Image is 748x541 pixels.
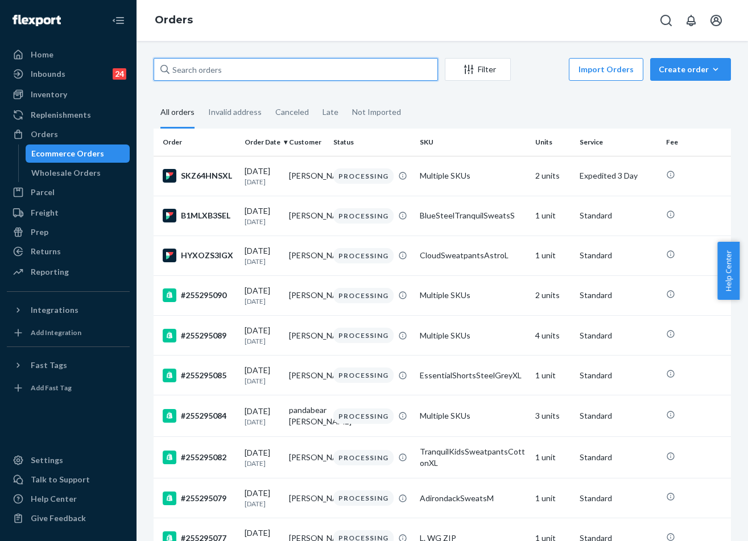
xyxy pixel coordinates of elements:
[163,169,235,183] div: SKZ64HNSXL
[580,452,657,463] p: Standard
[284,316,329,356] td: [PERSON_NAME]
[705,9,728,32] button: Open account menu
[245,245,280,266] div: [DATE]
[31,513,86,524] div: Give Feedback
[7,46,130,64] a: Home
[31,226,48,238] div: Prep
[245,205,280,226] div: [DATE]
[420,210,526,221] div: BlueSteelTranquilSweatsS
[155,14,193,26] a: Orders
[240,129,284,156] th: Order Date
[580,170,657,181] p: Expedited 3 Day
[7,223,130,241] a: Prep
[245,166,280,187] div: [DATE]
[531,275,575,315] td: 2 units
[580,410,657,422] p: Standard
[333,490,394,506] div: PROCESSING
[208,97,262,127] div: Invalid address
[655,9,677,32] button: Open Search Box
[31,187,55,198] div: Parcel
[31,207,59,218] div: Freight
[420,493,526,504] div: AdirondackSweatsM
[245,177,280,187] p: [DATE]
[531,316,575,356] td: 4 units
[7,106,130,124] a: Replenishments
[580,250,657,261] p: Standard
[245,406,280,427] div: [DATE]
[154,129,240,156] th: Order
[415,316,531,356] td: Multiple SKUs
[7,183,130,201] a: Parcel
[245,296,280,306] p: [DATE]
[31,129,58,140] div: Orders
[245,285,280,306] div: [DATE]
[580,493,657,504] p: Standard
[289,137,324,147] div: Customer
[7,204,130,222] a: Freight
[284,196,329,236] td: [PERSON_NAME]
[163,209,235,222] div: B1MLXB3SEL
[333,367,394,383] div: PROCESSING
[7,301,130,319] button: Integrations
[31,383,72,393] div: Add Fast Tag
[680,9,702,32] button: Open notifications
[7,242,130,261] a: Returns
[245,376,280,386] p: [DATE]
[333,328,394,343] div: PROCESSING
[284,437,329,478] td: [PERSON_NAME]
[163,288,235,302] div: #255295090
[245,499,280,509] p: [DATE]
[31,167,101,179] div: Wholesale Orders
[245,336,280,346] p: [DATE]
[31,68,65,80] div: Inbounds
[146,4,202,37] ol: breadcrumbs
[284,395,329,437] td: pandabear [PERSON_NAME]
[580,370,657,381] p: Standard
[245,417,280,427] p: [DATE]
[531,156,575,196] td: 2 units
[659,64,722,75] div: Create order
[531,478,575,518] td: 1 unit
[580,290,657,301] p: Standard
[415,129,531,156] th: SKU
[245,217,280,226] p: [DATE]
[333,208,394,224] div: PROCESSING
[245,325,280,346] div: [DATE]
[284,478,329,518] td: [PERSON_NAME]
[445,64,510,75] div: Filter
[7,509,130,527] button: Give Feedback
[245,459,280,468] p: [DATE]
[163,249,235,262] div: HYXOZS3IGX
[7,356,130,374] button: Fast Tags
[333,248,394,263] div: PROCESSING
[160,97,195,129] div: All orders
[31,89,67,100] div: Inventory
[7,490,130,508] a: Help Center
[31,328,81,337] div: Add Integration
[245,257,280,266] p: [DATE]
[323,97,338,127] div: Late
[31,266,69,278] div: Reporting
[415,156,531,196] td: Multiple SKUs
[31,455,63,466] div: Settings
[245,365,280,386] div: [DATE]
[284,356,329,395] td: [PERSON_NAME]
[7,125,130,143] a: Orders
[163,329,235,342] div: #255295089
[31,148,104,159] div: Ecommerce Orders
[333,408,394,424] div: PROCESSING
[26,144,130,163] a: Ecommerce Orders
[415,395,531,437] td: Multiple SKUs
[245,488,280,509] div: [DATE]
[31,49,53,60] div: Home
[31,109,91,121] div: Replenishments
[31,474,90,485] div: Talk to Support
[163,409,235,423] div: #255295084
[284,275,329,315] td: [PERSON_NAME]
[107,9,130,32] button: Close Navigation
[650,58,731,81] button: Create order
[31,493,77,505] div: Help Center
[531,356,575,395] td: 1 unit
[7,470,130,489] a: Talk to Support
[7,263,130,281] a: Reporting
